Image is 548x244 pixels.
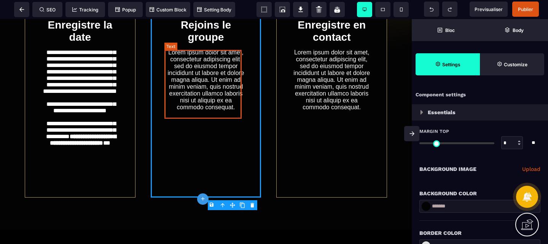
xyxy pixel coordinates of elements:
[513,27,524,33] strong: Body
[445,27,455,33] strong: Bloc
[21,12,37,18] div: v 4.0.25
[275,2,290,17] span: Screenshot
[412,88,548,102] div: Component settings
[442,62,460,67] strong: Settings
[416,53,480,75] span: Settings
[150,7,186,13] span: Custom Block
[419,164,476,174] p: Background Image
[412,19,480,41] span: Open Blocks
[470,2,508,17] span: Preview
[504,62,527,67] strong: Customize
[39,45,59,50] div: Domaine
[518,6,533,12] span: Publier
[420,110,423,115] img: loading
[480,19,548,41] span: Open Layer Manager
[12,12,18,18] img: logo_orange.svg
[12,20,18,26] img: website_grey.svg
[475,6,503,12] span: Previsualiser
[428,108,456,117] p: Essentials
[480,53,544,75] span: Open Style Manager
[95,45,116,50] div: Mots-clés
[256,2,272,17] span: View components
[72,7,98,13] span: Tracking
[419,228,540,238] div: Border Color
[115,7,136,13] span: Popup
[292,28,371,94] text: Lorem ipsum dolor sit amet, consectetur adipiscing elit, sed do eiusmod tempor incididunt ut labo...
[197,7,231,13] span: Setting Body
[166,28,246,94] text: Lorem ipsum dolor sit amet, consectetur adipiscing elit, sed do eiusmod tempor incididunt ut labo...
[419,128,449,134] span: Margin Top
[522,164,540,174] a: Upload
[86,44,92,50] img: tab_keywords_by_traffic_grey.svg
[20,20,86,26] div: Domaine: [DOMAIN_NAME]
[31,44,37,50] img: tab_domain_overview_orange.svg
[419,189,540,198] div: Background Color
[40,7,56,13] span: SEO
